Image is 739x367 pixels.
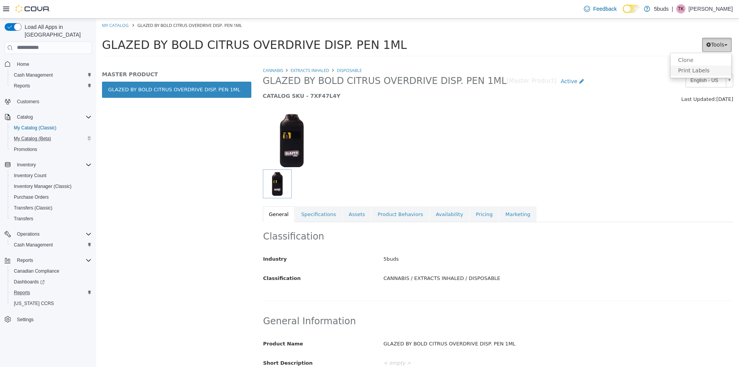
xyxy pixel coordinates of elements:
[22,23,92,39] span: Load All Apps in [GEOGRAPHIC_DATA]
[17,114,33,120] span: Catalog
[11,81,33,90] a: Reports
[689,4,733,13] p: [PERSON_NAME]
[403,188,440,204] a: Marketing
[11,193,92,202] span: Purchase Orders
[8,287,95,298] button: Reports
[11,277,48,287] a: Dashboards
[11,214,92,223] span: Transfers
[17,231,40,237] span: Operations
[281,234,642,248] div: 5buds
[14,242,53,248] span: Cash Management
[11,203,55,213] a: Transfers (Classic)
[590,56,627,68] span: English - US
[14,216,33,222] span: Transfers
[14,279,45,285] span: Dashboards
[281,253,642,267] div: CANNABIS / EXTRACTS INHALED / DISPOSABLE
[5,55,92,345] nav: Complex example
[167,49,187,55] a: CANNABIS
[194,49,233,55] a: EXTRACTS INHALED
[167,342,217,347] span: Short Description
[11,266,62,276] a: Canadian Compliance
[11,288,33,297] a: Reports
[465,60,481,66] span: Active
[17,162,36,168] span: Inventory
[11,171,92,180] span: Inventory Count
[11,145,40,154] a: Promotions
[14,125,57,131] span: My Catalog (Classic)
[574,47,635,57] a: Print Labels
[14,230,43,239] button: Operations
[593,5,617,13] span: Feedback
[167,297,637,309] h2: General Information
[41,4,146,10] span: GLAZED BY BOLD CITRUS OVERDRIVE DISP. PEN 1ML
[241,49,266,55] a: DISPOSABLE
[373,188,403,204] a: Pricing
[2,96,95,107] button: Customers
[17,257,33,263] span: Reports
[14,160,92,169] span: Inventory
[14,112,92,122] span: Catalog
[167,188,199,204] a: General
[167,212,637,224] h2: Classification
[581,1,620,17] a: Feedback
[17,317,33,323] span: Settings
[167,74,517,81] h5: CATALOG SKU - 7XF47L4Y
[333,188,373,204] a: Availability
[167,257,205,263] span: Classification
[11,203,92,213] span: Transfers (Classic)
[11,81,92,90] span: Reports
[14,194,49,200] span: Purchase Orders
[17,99,39,105] span: Customers
[585,78,620,84] span: Last Updated:
[11,70,56,80] a: Cash Management
[11,182,75,191] a: Inventory Manager (Classic)
[676,4,685,13] div: Toni Kytwayhat
[14,97,42,106] a: Customers
[11,145,92,154] span: Promotions
[6,63,155,79] a: GLAZED BY BOLD CITRUS OVERDRIVE DISP. PEN 1ML
[15,5,50,13] img: Cova
[14,230,92,239] span: Operations
[167,93,224,151] img: 150
[11,240,92,250] span: Cash Management
[14,315,37,324] a: Settings
[8,203,95,213] button: Transfers (Classic)
[11,134,92,143] span: My Catalog (Beta)
[6,20,311,33] span: GLAZED BY BOLD CITRUS OVERDRIVE DISP. PEN 1ML
[654,4,669,13] p: 5buds
[11,299,57,308] a: [US_STATE] CCRS
[678,4,684,13] span: TK
[410,60,460,66] small: [Master Product]
[574,37,635,47] a: Clone
[2,59,95,70] button: Home
[8,170,95,181] button: Inventory Count
[8,192,95,203] button: Purchase Orders
[11,123,92,132] span: My Catalog (Classic)
[199,188,246,204] a: Specifications
[14,300,54,307] span: [US_STATE] CCRS
[8,298,95,309] button: [US_STATE] CCRS
[11,266,92,276] span: Canadian Compliance
[606,19,635,34] button: Tools
[167,238,191,243] span: Industry
[14,83,30,89] span: Reports
[14,268,59,274] span: Canadian Compliance
[8,70,95,80] button: Cash Management
[14,136,51,142] span: My Catalog (Beta)
[167,322,207,328] span: Product Name
[11,299,92,308] span: Washington CCRS
[8,133,95,144] button: My Catalog (Beta)
[14,160,39,169] button: Inventory
[11,134,54,143] a: My Catalog (Beta)
[14,112,36,122] button: Catalog
[14,72,53,78] span: Cash Management
[623,5,640,13] input: Dark Mode
[14,59,92,69] span: Home
[8,240,95,250] button: Cash Management
[8,80,95,91] button: Reports
[8,213,95,224] button: Transfers
[8,122,95,133] button: My Catalog (Classic)
[11,123,60,132] a: My Catalog (Classic)
[14,290,30,296] span: Reports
